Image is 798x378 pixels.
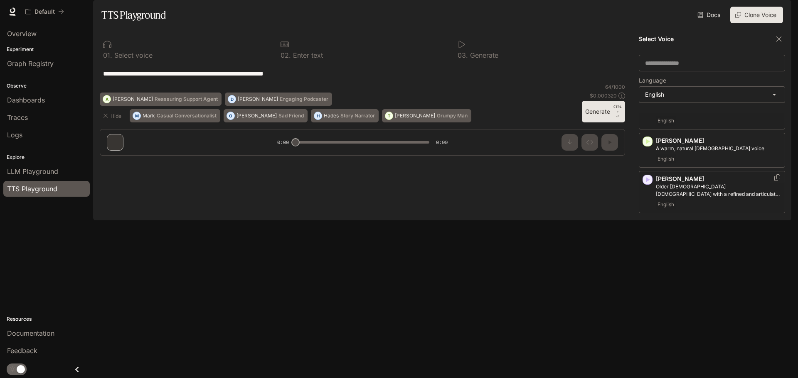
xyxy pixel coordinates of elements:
p: Language [639,78,666,83]
p: 0 3 . [458,52,468,59]
button: Copy Voice ID [773,174,781,181]
p: Hades [324,113,339,118]
p: Story Narrator [340,113,375,118]
div: A [103,93,111,106]
div: H [314,109,322,122]
p: Select voice [112,52,153,59]
button: T[PERSON_NAME]Grumpy Man [382,109,471,122]
p: Casual Conversationalist [157,113,217,118]
p: Mark [143,113,155,118]
p: [PERSON_NAME] [238,97,278,102]
p: 0 2 . [281,52,291,59]
div: D [228,93,236,106]
p: 0 1 . [103,52,112,59]
a: Docs [696,7,724,23]
button: A[PERSON_NAME]Reassuring Support Agent [100,93,222,106]
button: HHadesStory Narrator [311,109,379,122]
div: T [385,109,393,122]
p: [PERSON_NAME] [236,113,277,118]
button: Hide [100,109,126,122]
button: GenerateCTRL +⏎ [582,101,625,122]
p: A warm, natural female voice [656,145,781,152]
p: Default [34,8,55,15]
button: Clone Voice [730,7,783,23]
p: [PERSON_NAME] [656,175,781,183]
button: O[PERSON_NAME]Sad Friend [224,109,308,122]
p: $ 0.000320 [590,92,617,99]
p: CTRL + [613,104,622,114]
span: English [656,154,676,164]
span: English [656,116,676,126]
button: All workspaces [22,3,68,20]
p: 64 / 1000 [605,83,625,90]
p: [PERSON_NAME] [113,97,153,102]
p: ⏎ [613,104,622,119]
p: Grumpy Man [437,113,468,118]
button: MMarkCasual Conversationalist [130,109,220,122]
p: Enter text [291,52,323,59]
div: O [227,109,234,122]
p: Sad Friend [278,113,304,118]
button: D[PERSON_NAME]Engaging Podcaster [225,93,332,106]
p: [PERSON_NAME] [656,137,781,145]
div: M [133,109,140,122]
p: [PERSON_NAME] [395,113,435,118]
p: Older British male with a refined and articulate voice [656,183,781,198]
span: English [656,200,676,210]
p: Engaging Podcaster [280,97,328,102]
div: English [639,87,785,102]
p: Reassuring Support Agent [155,97,218,102]
p: Generate [468,52,498,59]
h1: TTS Playground [101,7,166,23]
